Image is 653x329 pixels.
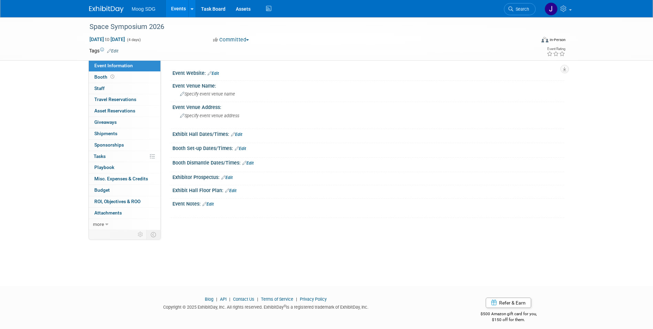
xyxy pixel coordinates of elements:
span: Moog SDG [132,6,156,12]
a: Staff [89,83,160,94]
td: Toggle Event Tabs [146,230,160,239]
img: Jaclyn Roberts [545,2,558,16]
div: $500 Amazon gift card for you, [453,307,564,322]
div: Exhibit Hall Floor Plan: [172,185,564,194]
a: Misc. Expenses & Credits [89,173,160,185]
div: Exhibit Hall Dates/Times: [172,129,564,138]
div: Event Venue Name: [172,81,564,89]
a: Terms of Service [261,297,293,302]
span: Booth [94,74,116,80]
span: (4 days) [126,38,141,42]
a: Edit [225,188,236,193]
span: Tasks [94,153,106,159]
span: Specify event venue name [180,91,235,97]
span: Misc. Expenses & Credits [94,176,148,181]
span: Travel Reservations [94,97,136,102]
div: $150 off for them. [453,317,564,323]
a: Booth [89,72,160,83]
span: | [294,297,299,302]
span: Search [513,7,529,12]
button: Committed [211,36,252,43]
div: Exhibitor Prospectus: [172,172,564,181]
a: Edit [208,71,219,76]
div: In-Person [549,37,566,42]
img: ExhibitDay [89,6,124,13]
a: Edit [231,132,242,137]
a: more [89,219,160,230]
a: Playbook [89,162,160,173]
span: Staff [94,86,105,91]
span: | [228,297,232,302]
span: Attachments [94,210,122,216]
span: more [93,221,104,227]
span: [DATE] [DATE] [89,36,125,42]
span: Specify event venue address [180,113,239,118]
span: Giveaways [94,119,117,125]
span: Playbook [94,164,114,170]
div: Booth Set-up Dates/Times: [172,143,564,152]
span: | [214,297,219,302]
a: Shipments [89,128,160,139]
a: Giveaways [89,117,160,128]
span: Sponsorships [94,142,124,148]
div: Event Rating [547,47,565,51]
div: Event Website: [172,68,564,77]
span: ROI, Objectives & ROO [94,199,140,204]
span: Event Information [94,63,133,68]
span: | [255,297,260,302]
span: Booth not reserved yet [109,74,116,79]
span: to [104,37,110,42]
a: Edit [202,202,214,207]
a: Edit [235,146,246,151]
a: Search [504,3,536,15]
a: Edit [107,49,118,53]
a: Contact Us [233,297,254,302]
span: Budget [94,187,110,193]
span: Shipments [94,131,117,136]
a: Budget [89,185,160,196]
a: Blog [205,297,213,302]
div: Event Venue Address: [172,102,564,111]
a: Attachments [89,208,160,219]
a: Travel Reservations [89,94,160,105]
div: Event Format [495,36,566,46]
div: Event Notes: [172,199,564,208]
td: Tags [89,47,118,54]
a: Event Information [89,60,160,71]
a: Edit [242,161,254,166]
a: Privacy Policy [300,297,327,302]
div: Copyright © 2025 ExhibitDay, Inc. All rights reserved. ExhibitDay is a registered trademark of Ex... [89,302,443,310]
div: Booth Dismantle Dates/Times: [172,158,564,167]
a: Tasks [89,151,160,162]
a: Asset Reservations [89,106,160,117]
sup: ® [284,304,286,308]
td: Personalize Event Tab Strip [135,230,147,239]
img: Format-Inperson.png [541,37,548,42]
a: Sponsorships [89,140,160,151]
a: ROI, Objectives & ROO [89,196,160,207]
a: Edit [221,175,233,180]
a: API [220,297,227,302]
span: Asset Reservations [94,108,135,113]
a: Refer & Earn [486,298,531,308]
div: Space Symposium 2026 [87,21,525,33]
